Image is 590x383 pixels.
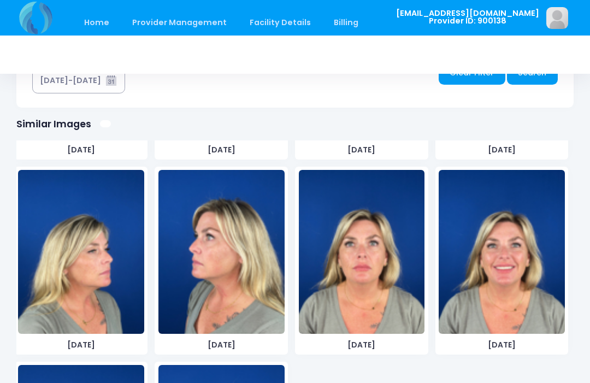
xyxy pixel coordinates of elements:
[121,10,237,36] a: Provider Management
[299,170,425,334] img: image
[439,339,565,351] span: [DATE]
[546,7,568,29] img: image
[239,10,322,36] a: Facility Details
[396,9,539,25] span: [EMAIL_ADDRESS][DOMAIN_NAME] Provider ID: 900138
[40,75,101,86] div: [DATE]-[DATE]
[16,118,91,129] h1: Similar Images
[323,10,369,36] a: Billing
[439,170,565,334] img: image
[18,144,144,156] span: [DATE]
[371,10,413,36] a: Staff
[73,10,120,36] a: Home
[18,170,144,334] img: image
[158,339,285,351] span: [DATE]
[158,170,285,334] img: image
[439,144,565,156] span: [DATE]
[158,144,285,156] span: [DATE]
[18,339,144,351] span: [DATE]
[299,339,425,351] span: [DATE]
[299,144,425,156] span: [DATE]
